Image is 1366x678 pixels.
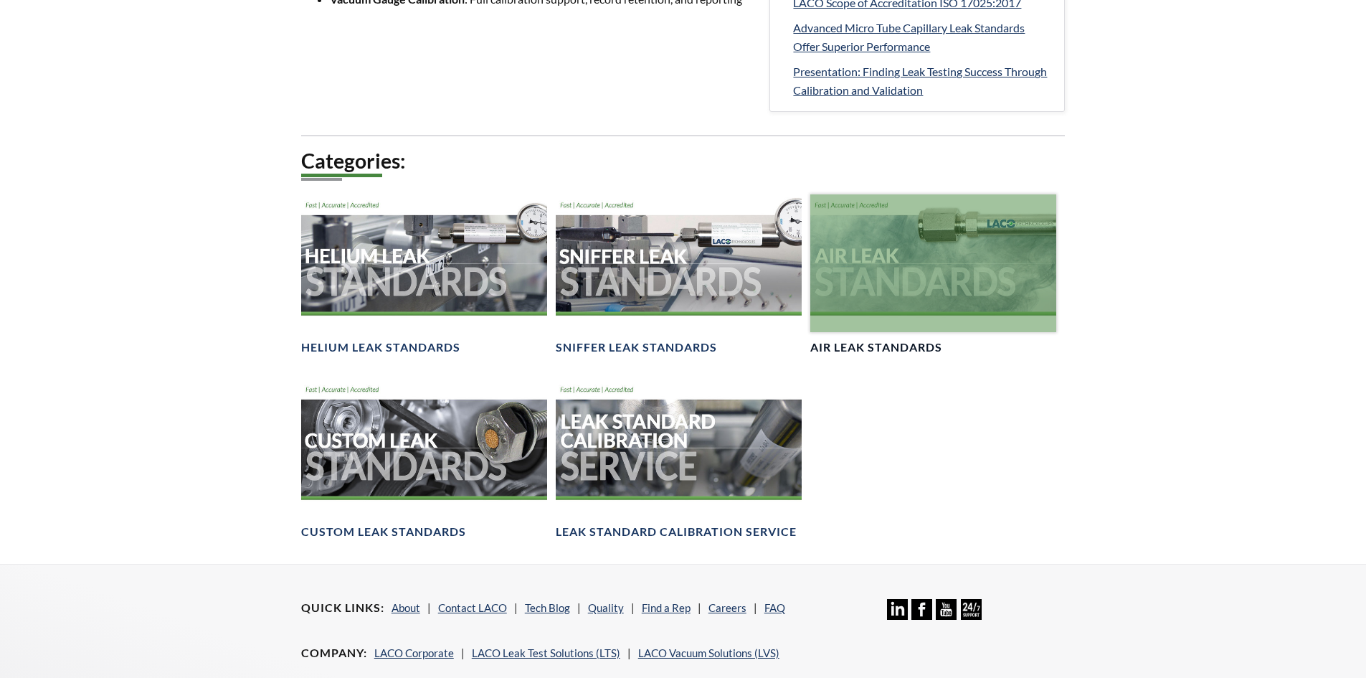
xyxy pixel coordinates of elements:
[301,601,384,616] h4: Quick Links
[708,601,746,614] a: Careers
[472,646,620,659] a: LACO Leak Test Solutions (LTS)
[764,601,785,614] a: FAQ
[961,599,982,620] img: 24/7 Support Icon
[301,646,367,661] h4: Company
[642,601,691,614] a: Find a Rep
[301,340,460,355] h4: Helium Leak Standards
[793,21,1025,53] span: Advanced Micro Tube Capillary Leak Standards Offer Superior Performance
[301,194,547,356] a: Helium Leak Standards headerHelium Leak Standards
[556,524,797,540] h4: Leak Standard Calibration Service
[374,646,454,659] a: LACO Corporate
[961,609,982,622] a: 24/7 Support
[438,601,507,614] a: Contact LACO
[301,524,466,540] h4: Custom Leak Standards
[556,379,802,540] a: Leak Standard Calibration Service headerLeak Standard Calibration Service
[525,601,570,614] a: Tech Blog
[556,194,802,356] a: Sniffer Leak Standards headerSniffer Leak Standards
[793,19,1053,55] a: Advanced Micro Tube Capillary Leak Standards Offer Superior Performance
[301,379,547,540] a: Customer Leak Standards headerCustom Leak Standards
[793,62,1053,99] a: Presentation: Finding Leak Testing Success Through Calibration and Validation
[556,340,717,355] h4: Sniffer Leak Standards
[638,646,779,659] a: LACO Vacuum Solutions (LVS)
[301,148,1066,174] h2: Categories:
[392,601,420,614] a: About
[793,65,1047,97] span: Presentation: Finding Leak Testing Success Through Calibration and Validation
[810,194,1056,356] a: Air Leak Standards headerAir Leak Standards
[810,340,942,355] h4: Air Leak Standards
[588,601,624,614] a: Quality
